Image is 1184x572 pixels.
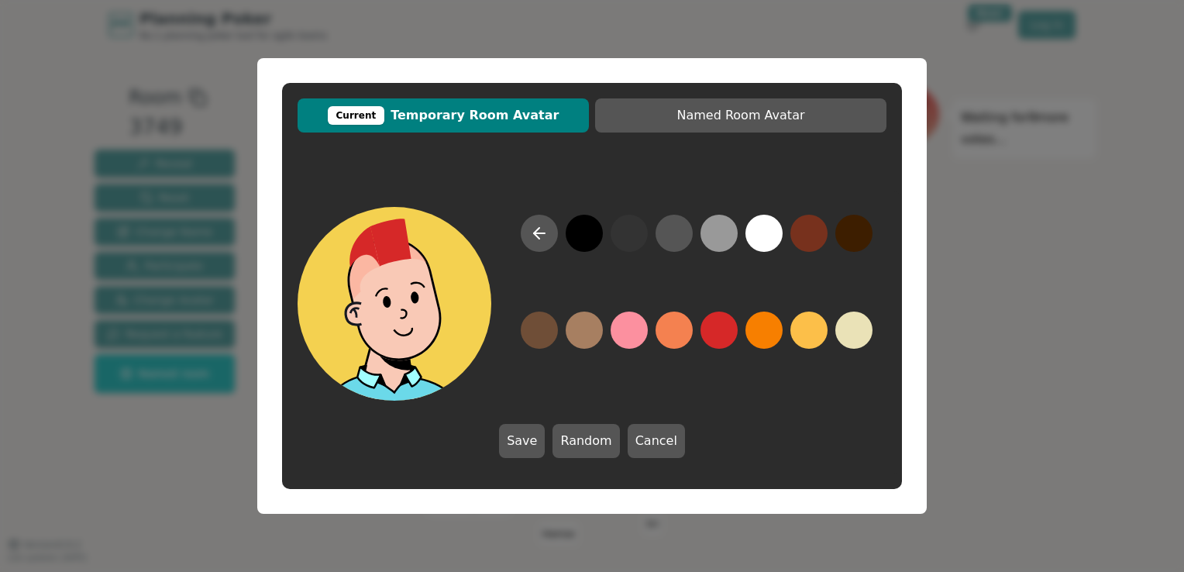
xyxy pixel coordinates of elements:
[328,106,385,125] div: Current
[595,98,886,133] button: Named Room Avatar
[298,98,589,133] button: CurrentTemporary Room Avatar
[552,424,619,458] button: Random
[628,424,685,458] button: Cancel
[499,424,545,458] button: Save
[603,106,879,125] span: Named Room Avatar
[305,106,581,125] span: Temporary Room Avatar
